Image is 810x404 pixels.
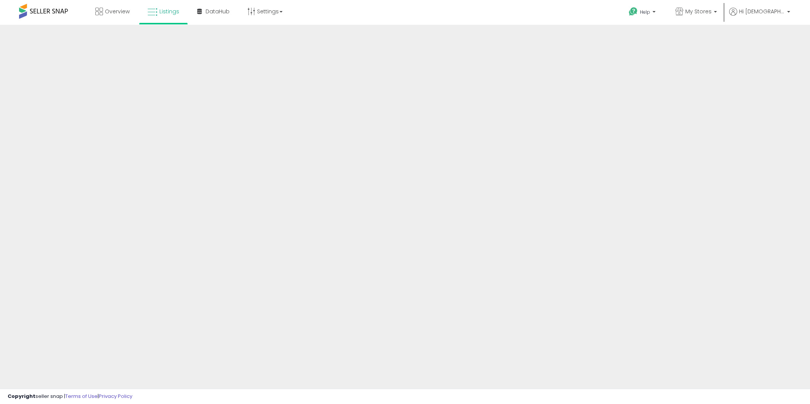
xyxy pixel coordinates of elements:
[739,8,785,15] span: Hi [DEMOGRAPHIC_DATA]
[685,8,712,15] span: My Stores
[206,8,230,15] span: DataHub
[640,9,650,15] span: Help
[623,1,663,25] a: Help
[105,8,130,15] span: Overview
[628,7,638,16] i: Get Help
[159,8,179,15] span: Listings
[729,8,790,25] a: Hi [DEMOGRAPHIC_DATA]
